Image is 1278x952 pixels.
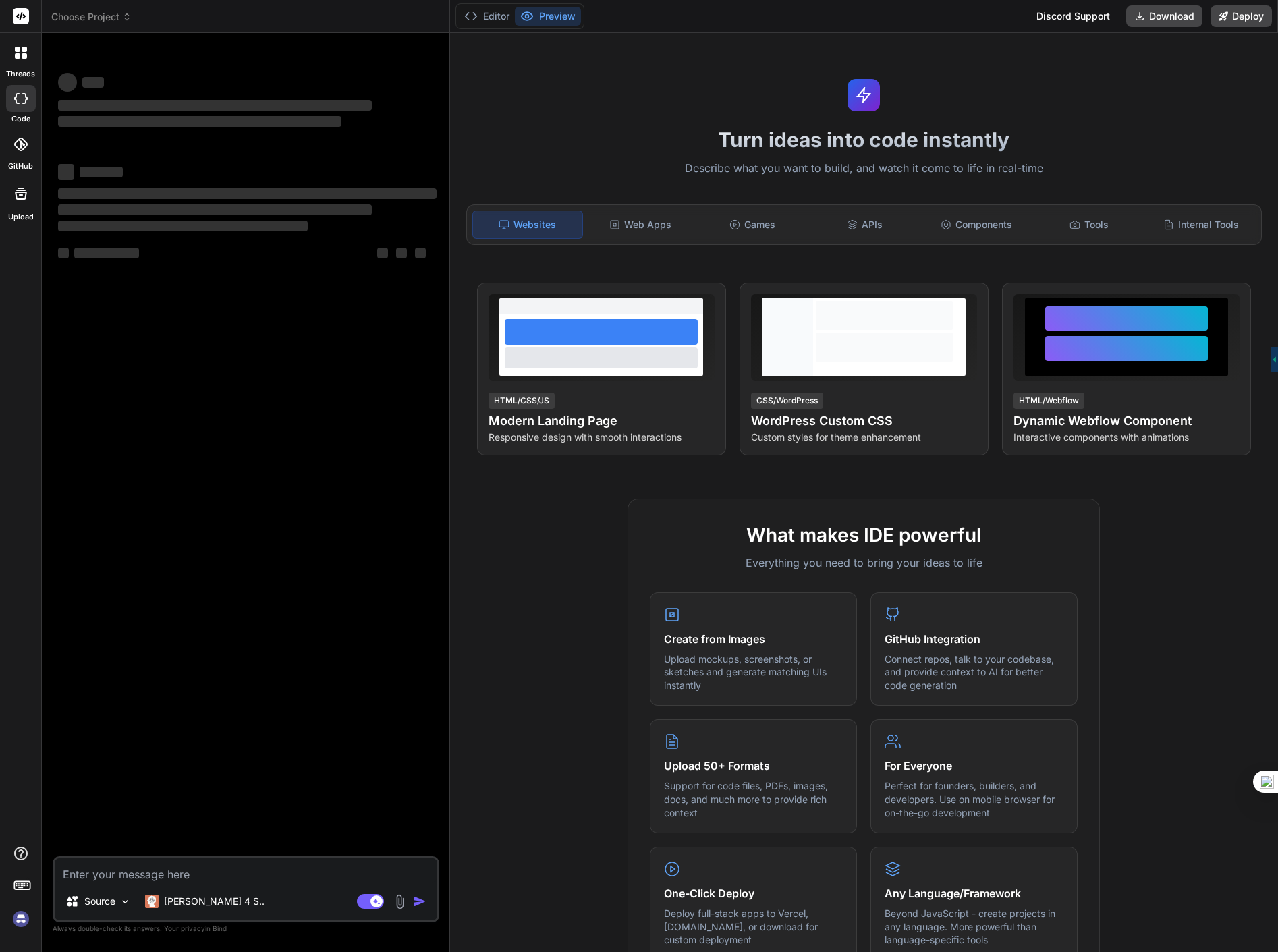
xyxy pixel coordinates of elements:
[664,907,843,947] p: Deploy full-stack apps to Vercel, [DOMAIN_NAME], or download for custom deployment
[1211,5,1272,27] button: Deploy
[1013,393,1084,409] div: HTML/Webflow
[885,907,1063,947] p: Beyond JavaScript - create projects in any language. More powerful than language-specific tools
[922,211,1031,239] div: Components
[415,248,426,258] span: ‌
[1028,5,1118,27] div: Discord Support
[9,907,32,930] img: signin
[396,248,407,258] span: ‌
[1146,211,1256,239] div: Internal Tools
[58,188,437,199] span: ‌
[698,211,807,239] div: Games
[664,885,843,901] h4: One-Click Deploy
[664,652,843,692] p: Upload mockups, screenshots, or sketches and generate matching UIs instantly
[82,77,104,88] span: ‌
[1034,211,1144,239] div: Tools
[80,167,123,177] span: ‌
[145,895,159,908] img: Claude 4 Sonnet
[58,204,372,215] span: ‌
[458,128,1270,152] h1: Turn ideas into code instantly
[664,779,843,819] p: Support for code files, PDFs, images, docs, and much more to provide rich context
[489,412,715,430] h4: Modern Landing Page
[58,164,74,180] span: ‌
[1126,5,1202,27] button: Download
[1013,430,1240,444] p: Interactive components with animations
[810,211,919,239] div: APIs
[8,161,33,172] label: GitHub
[74,248,139,258] span: ‌
[489,430,715,444] p: Responsive design with smooth interactions
[53,922,439,935] p: Always double-check its answers. Your in Bind
[751,412,977,430] h4: WordPress Custom CSS
[58,248,69,258] span: ‌
[885,885,1063,901] h4: Any Language/Framework
[181,924,205,932] span: privacy
[664,758,843,774] h4: Upload 50+ Formats
[650,521,1078,549] h2: What makes IDE powerful
[58,73,77,92] span: ‌
[6,68,35,80] label: threads
[586,211,695,239] div: Web Apps
[377,248,388,258] span: ‌
[664,631,843,647] h4: Create from Images
[8,211,34,223] label: Upload
[413,895,426,908] img: icon
[650,555,1078,571] p: Everything you need to bring your ideas to life
[51,10,132,24] span: Choose Project
[472,211,583,239] div: Websites
[164,895,265,908] p: [PERSON_NAME] 4 S..
[885,779,1063,819] p: Perfect for founders, builders, and developers. Use on mobile browser for on-the-go development
[515,7,581,26] button: Preview
[58,100,372,111] span: ‌
[84,895,115,908] p: Source
[885,631,1063,647] h4: GitHub Integration
[58,221,308,231] span: ‌
[885,758,1063,774] h4: For Everyone
[392,894,408,909] img: attachment
[489,393,555,409] div: HTML/CSS/JS
[11,113,30,125] label: code
[885,652,1063,692] p: Connect repos, talk to your codebase, and provide context to AI for better code generation
[459,7,515,26] button: Editor
[751,430,977,444] p: Custom styles for theme enhancement
[119,896,131,907] img: Pick Models
[1013,412,1240,430] h4: Dynamic Webflow Component
[458,160,1270,177] p: Describe what you want to build, and watch it come to life in real-time
[1260,775,1274,789] img: one_i.png
[751,393,823,409] div: CSS/WordPress
[58,116,341,127] span: ‌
